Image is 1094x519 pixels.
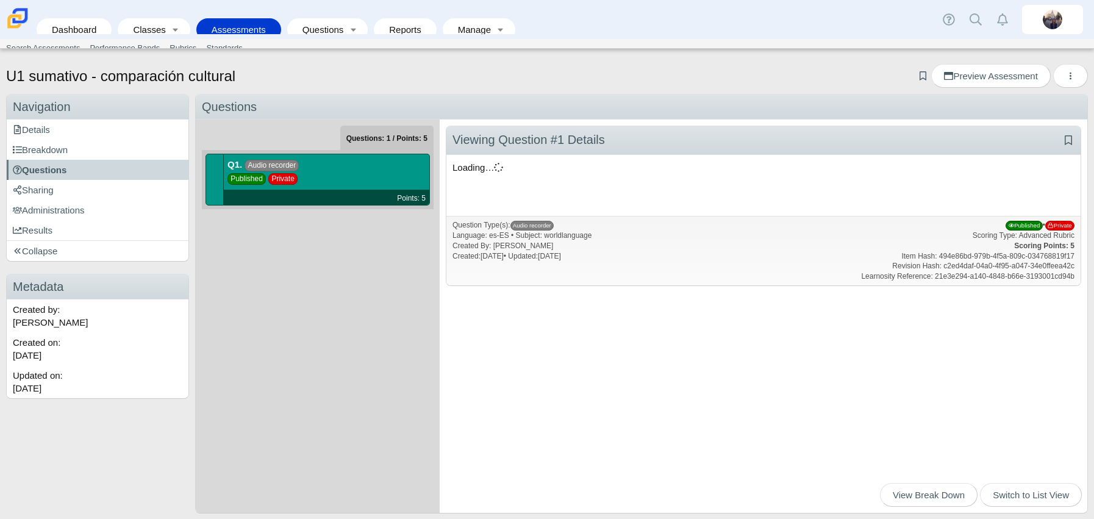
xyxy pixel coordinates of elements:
[346,134,427,143] small: Questions: 1 / Points: 5
[201,39,247,57] a: Standards
[7,180,188,200] a: Sharing
[13,124,50,135] span: Details
[167,18,184,41] a: Toggle expanded
[293,18,345,41] a: Questions
[1,39,85,57] a: Search Assessments
[880,483,978,507] a: View Break Down
[7,274,188,299] h3: Metadata
[13,100,71,113] span: Navigation
[481,252,504,260] time: Oct 11, 2022 at 10:30 PM
[7,241,188,261] a: Collapse
[13,185,54,195] span: Sharing
[7,220,188,240] a: Results
[917,71,929,81] a: Add bookmark
[510,221,554,231] span: Audio recorder
[202,18,275,41] a: Assessments
[165,39,201,57] a: Rubrics
[397,194,426,202] small: Points: 5
[5,5,30,31] img: Carmen School of Science & Technology
[13,246,57,256] span: Collapse
[1022,5,1083,34] a: britta.barnhart.NdZ84j
[345,18,362,41] a: Toggle expanded
[452,162,503,173] span: Loading…
[449,18,492,41] a: Manage
[492,18,509,41] a: Toggle expanded
[452,130,732,149] div: Viewing Question #1 Details
[1053,64,1088,88] button: More options
[196,95,1087,120] div: Questions
[227,159,242,170] b: Q1.
[7,332,188,365] div: Created on:
[227,173,266,185] span: Published
[13,225,52,235] span: Results
[85,39,165,57] a: Performance Bands
[7,299,188,332] div: Created by: [PERSON_NAME]
[931,64,1050,88] a: Preview Assessment
[1006,221,1042,231] span: Published
[1014,242,1074,250] b: Scoring Points: 5
[13,383,41,393] time: Oct 21, 2022 at 1:52 PM
[1062,135,1074,146] a: Add bookmark
[13,350,41,360] time: Oct 11, 2022 at 10:21 PM
[1045,221,1074,231] span: Private
[7,140,188,160] a: Breakdown
[1043,10,1062,29] img: britta.barnhart.NdZ84j
[13,205,85,215] span: Administrations
[13,165,66,175] span: Questions
[989,6,1016,33] a: Alerts
[7,160,188,180] a: Questions
[7,200,188,220] a: Administrations
[980,483,1082,507] a: Switch to List View
[893,490,965,500] span: View Break Down
[124,18,166,41] a: Classes
[43,18,105,41] a: Dashboard
[245,160,299,171] span: Audio recorder
[7,365,188,398] div: Updated on:
[452,220,1074,261] div: Language: es-ES • Subject: worldlanguage Created By: [PERSON_NAME] Created: • Updated:
[538,252,561,260] time: Oct 11, 2022 at 10:53 PM
[861,220,1074,282] div: • Scoring Type: Advanced Rubric Item Hash: 494e86bd-979b-4f5a-809c-034768819f17 Revision Hash: c2...
[13,145,68,155] span: Breakdown
[944,71,1037,81] span: Preview Assessment
[5,23,30,33] a: Carmen School of Science & Technology
[7,120,188,140] a: Details
[380,18,431,41] a: Reports
[452,220,1074,231] div: Question Type(s):
[993,490,1069,500] span: Switch to List View
[268,173,298,185] span: Private
[6,66,235,87] h1: U1 sumativo - comparación cultural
